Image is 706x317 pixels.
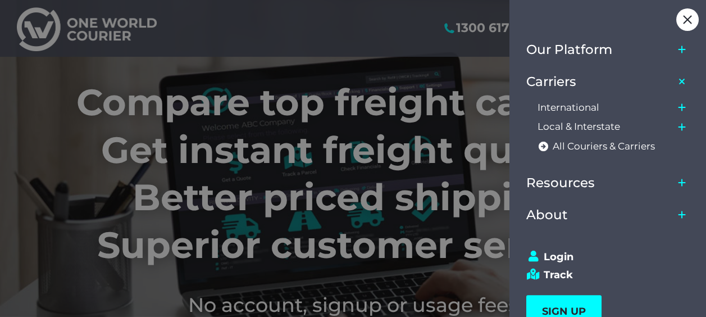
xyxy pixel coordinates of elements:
[526,269,679,281] a: Track
[553,141,655,152] span: All Couriers & Carriers
[538,98,673,117] a: International
[526,66,673,98] a: Carriers
[526,199,673,231] a: About
[538,117,673,137] a: Local & Interstate
[526,167,673,199] a: Resources
[538,137,690,156] a: All Couriers & Carriers
[676,8,699,31] div: Close
[526,34,673,66] a: Our Platform
[526,251,679,263] a: Login
[538,121,620,133] span: Local & Interstate
[526,175,595,191] span: Resources
[526,42,612,57] span: Our Platform
[538,102,599,114] span: International
[526,207,568,223] span: About
[526,74,576,89] span: Carriers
